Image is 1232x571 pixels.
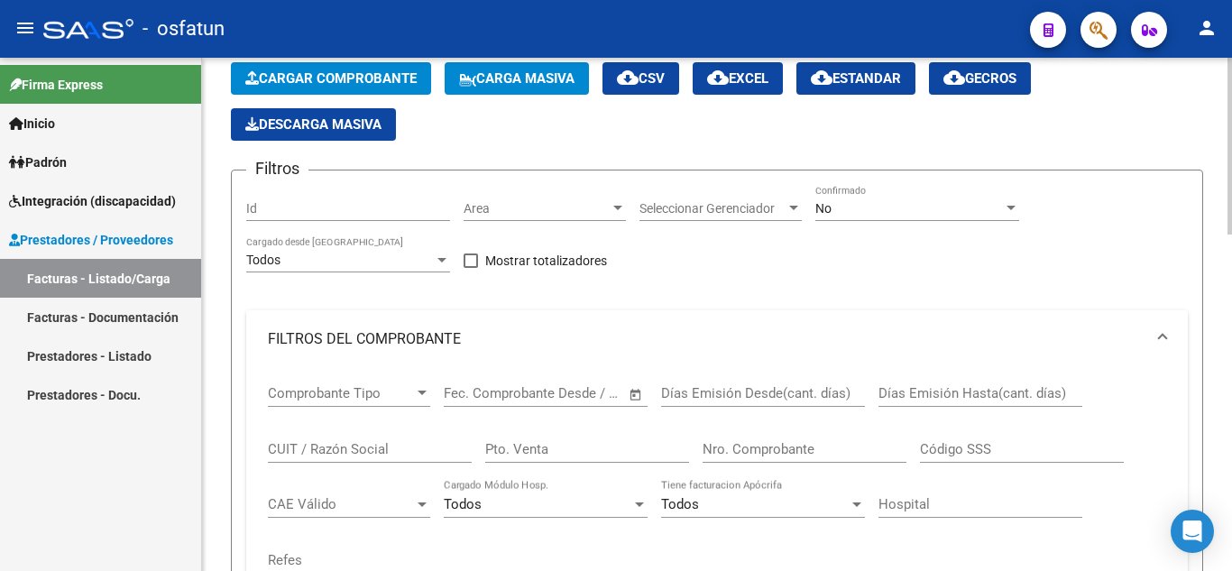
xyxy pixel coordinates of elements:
[231,108,396,141] app-download-masive: Descarga masiva de comprobantes (adjuntos)
[246,310,1188,368] mat-expansion-panel-header: FILTROS DEL COMPROBANTE
[444,385,517,401] input: Fecha inicio
[9,114,55,134] span: Inicio
[14,17,36,39] mat-icon: menu
[693,62,783,95] button: EXCEL
[245,116,382,133] span: Descarga Masiva
[707,70,768,87] span: EXCEL
[445,62,589,95] button: Carga Masiva
[1171,510,1214,553] div: Open Intercom Messenger
[246,156,308,181] h3: Filtros
[231,62,431,95] button: Cargar Comprobante
[943,67,965,88] mat-icon: cloud_download
[9,152,67,172] span: Padrón
[617,70,665,87] span: CSV
[485,250,607,272] span: Mostrar totalizadores
[639,201,786,216] span: Seleccionar Gerenciador
[796,62,915,95] button: Estandar
[464,201,610,216] span: Area
[811,67,832,88] mat-icon: cloud_download
[459,70,575,87] span: Carga Masiva
[143,9,225,49] span: - osfatun
[929,62,1031,95] button: Gecros
[811,70,901,87] span: Estandar
[1196,17,1218,39] mat-icon: person
[245,70,417,87] span: Cargar Comprobante
[246,253,280,267] span: Todos
[707,67,729,88] mat-icon: cloud_download
[533,385,621,401] input: Fecha fin
[602,62,679,95] button: CSV
[815,201,832,216] span: No
[444,496,482,512] span: Todos
[626,384,647,405] button: Open calendar
[268,329,1145,349] mat-panel-title: FILTROS DEL COMPROBANTE
[9,75,103,95] span: Firma Express
[231,108,396,141] button: Descarga Masiva
[9,191,176,211] span: Integración (discapacidad)
[617,67,639,88] mat-icon: cloud_download
[268,385,414,401] span: Comprobante Tipo
[661,496,699,512] span: Todos
[9,230,173,250] span: Prestadores / Proveedores
[268,496,414,512] span: CAE Válido
[943,70,1016,87] span: Gecros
